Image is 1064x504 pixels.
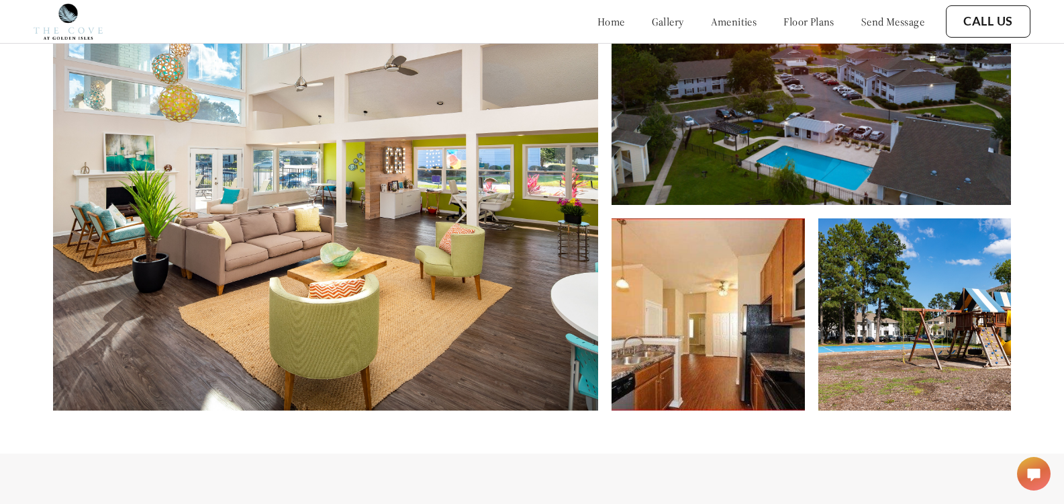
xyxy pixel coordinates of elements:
img: Kitchen with High Ceilings [612,218,804,411]
a: home [597,15,625,28]
a: send message [861,15,924,28]
img: cove_at_golden_isles_logo.png [34,3,103,40]
a: amenities [711,15,757,28]
a: gallery [652,15,684,28]
a: Call Us [963,14,1013,29]
a: floor plans [783,15,834,28]
img: Kids Playground and Recreation Area [818,218,1011,411]
button: Call Us [946,5,1030,38]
